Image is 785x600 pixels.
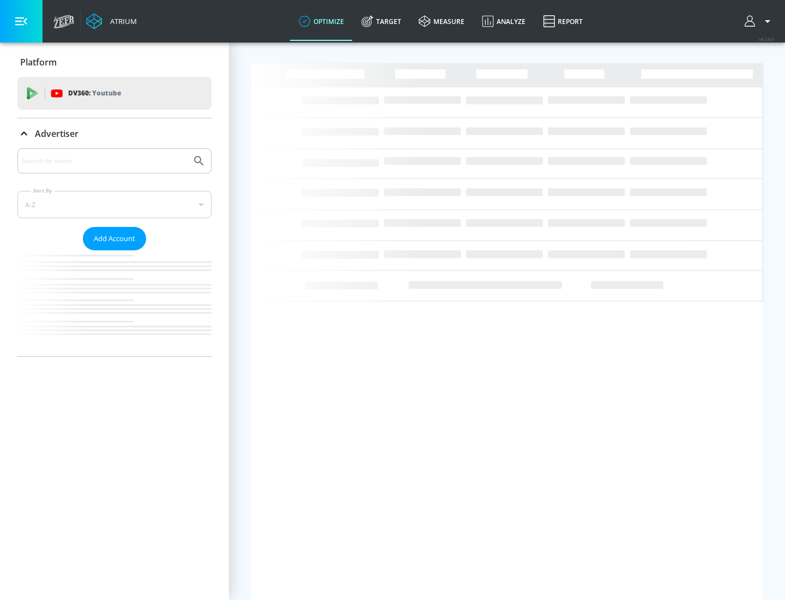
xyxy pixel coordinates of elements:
[17,118,212,149] div: Advertiser
[106,16,137,26] div: Atrium
[92,87,121,99] p: Youtube
[353,2,410,41] a: Target
[534,2,591,41] a: Report
[35,128,78,140] p: Advertiser
[473,2,534,41] a: Analyze
[20,56,57,68] p: Platform
[17,148,212,356] div: Advertiser
[86,13,137,29] a: Atrium
[410,2,473,41] a: measure
[759,36,774,42] span: v 4.24.0
[17,191,212,218] div: A-Z
[290,2,353,41] a: optimize
[17,250,212,356] nav: list of Advertiser
[94,232,135,245] span: Add Account
[17,47,212,77] div: Platform
[31,187,55,194] label: Sort By
[68,87,121,99] p: DV360:
[22,154,187,168] input: Search by name
[83,227,146,250] button: Add Account
[17,77,212,110] div: DV360: Youtube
